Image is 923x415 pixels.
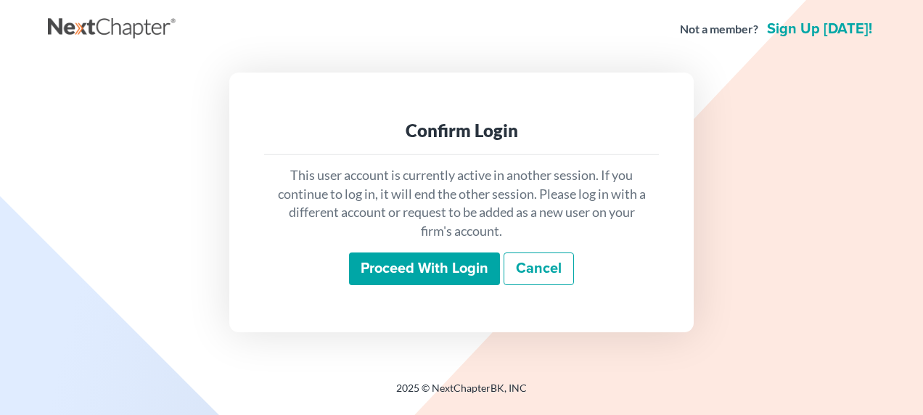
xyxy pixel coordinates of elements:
[504,252,574,286] a: Cancel
[349,252,500,286] input: Proceed with login
[680,21,758,38] strong: Not a member?
[48,381,875,407] div: 2025 © NextChapterBK, INC
[276,119,647,142] div: Confirm Login
[764,22,875,36] a: Sign up [DATE]!
[276,166,647,241] p: This user account is currently active in another session. If you continue to log in, it will end ...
